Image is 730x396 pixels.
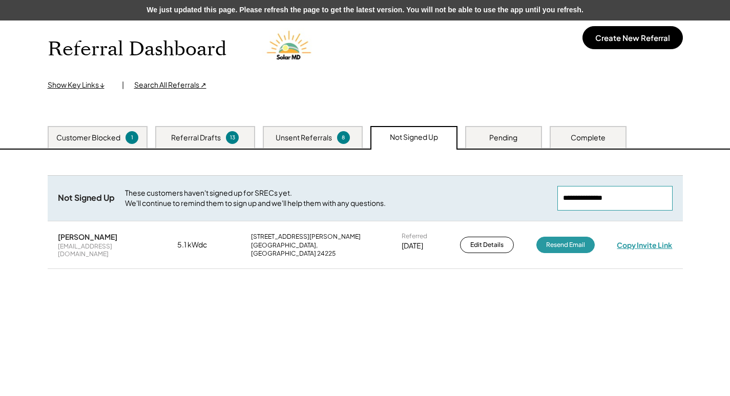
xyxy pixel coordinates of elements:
[571,133,606,143] div: Complete
[48,37,226,61] h1: Referral Dashboard
[402,241,423,251] div: [DATE]
[262,21,319,77] img: Solar%20MD%20LOgo.png
[134,80,206,90] div: Search All Referrals ↗
[125,188,547,208] div: These customers haven't signed up for SRECs yet. We'll continue to remind them to sign up and we'...
[171,133,221,143] div: Referral Drafts
[402,232,427,240] div: Referred
[617,240,672,249] div: Copy Invite Link
[56,133,120,143] div: Customer Blocked
[489,133,517,143] div: Pending
[276,133,332,143] div: Unsent Referrals
[460,237,514,253] button: Edit Details
[58,242,155,258] div: [EMAIL_ADDRESS][DOMAIN_NAME]
[58,232,117,241] div: [PERSON_NAME]
[177,240,228,250] div: 5.1 kWdc
[582,26,683,49] button: Create New Referral
[58,193,115,203] div: Not Signed Up
[127,134,137,141] div: 1
[251,233,361,241] div: [STREET_ADDRESS][PERSON_NAME]
[122,80,124,90] div: |
[251,241,379,257] div: [GEOGRAPHIC_DATA], [GEOGRAPHIC_DATA] 24225
[227,134,237,141] div: 13
[390,132,438,142] div: Not Signed Up
[536,237,595,253] button: Resend Email
[48,80,112,90] div: Show Key Links ↓
[339,134,348,141] div: 8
